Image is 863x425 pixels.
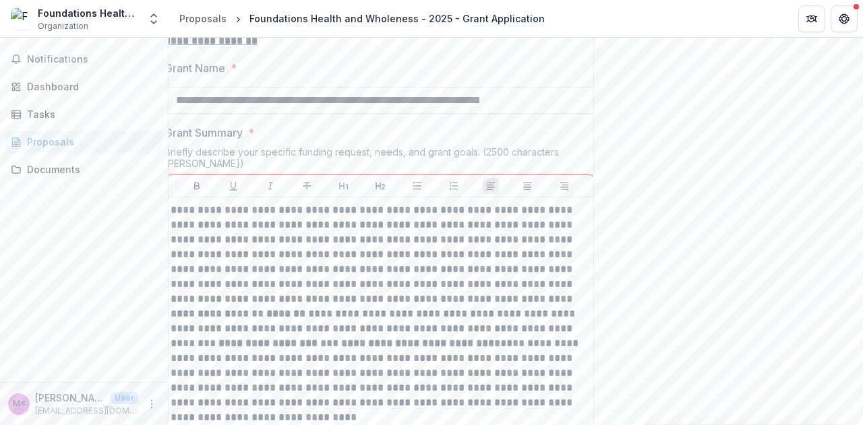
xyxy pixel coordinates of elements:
[165,125,243,141] p: Grant Summary
[179,11,227,26] div: Proposals
[11,8,32,30] img: Foundations Health and Wholeness
[144,396,160,412] button: More
[225,178,241,194] button: Underline
[13,399,26,408] div: Maggie Finch <mfinch@wearefoundations.org>
[174,9,232,28] a: Proposals
[519,178,535,194] button: Align Center
[165,60,225,76] p: Grant Name
[299,178,315,194] button: Strike
[798,5,825,32] button: Partners
[409,178,425,194] button: Bullet List
[831,5,858,32] button: Get Help
[38,6,139,20] div: Foundations Health and Wholeness
[111,392,138,404] p: User
[174,9,550,28] nav: breadcrumb
[483,178,499,194] button: Align Left
[35,391,105,405] p: [PERSON_NAME] <[EMAIL_ADDRESS][DOMAIN_NAME]>
[5,103,162,125] a: Tasks
[372,178,388,194] button: Heading 2
[446,178,462,194] button: Ordered List
[5,131,162,153] a: Proposals
[189,178,205,194] button: Bold
[27,79,152,94] div: Dashboard
[38,20,88,32] span: Organization
[249,11,545,26] div: Foundations Health and Wholeness - 2025 - Grant Application
[27,107,152,121] div: Tasks
[556,178,572,194] button: Align Right
[5,75,162,98] a: Dashboard
[165,146,596,174] div: Briefly describe your specific funding request, needs, and grant goals. (2500 characters [PERSON_...
[336,178,352,194] button: Heading 1
[5,158,162,181] a: Documents
[35,405,138,417] p: [EMAIL_ADDRESS][DOMAIN_NAME]
[5,48,162,70] button: Notifications
[262,178,278,194] button: Italicize
[144,5,163,32] button: Open entity switcher
[27,54,157,65] span: Notifications
[27,162,152,176] div: Documents
[27,135,152,149] div: Proposals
